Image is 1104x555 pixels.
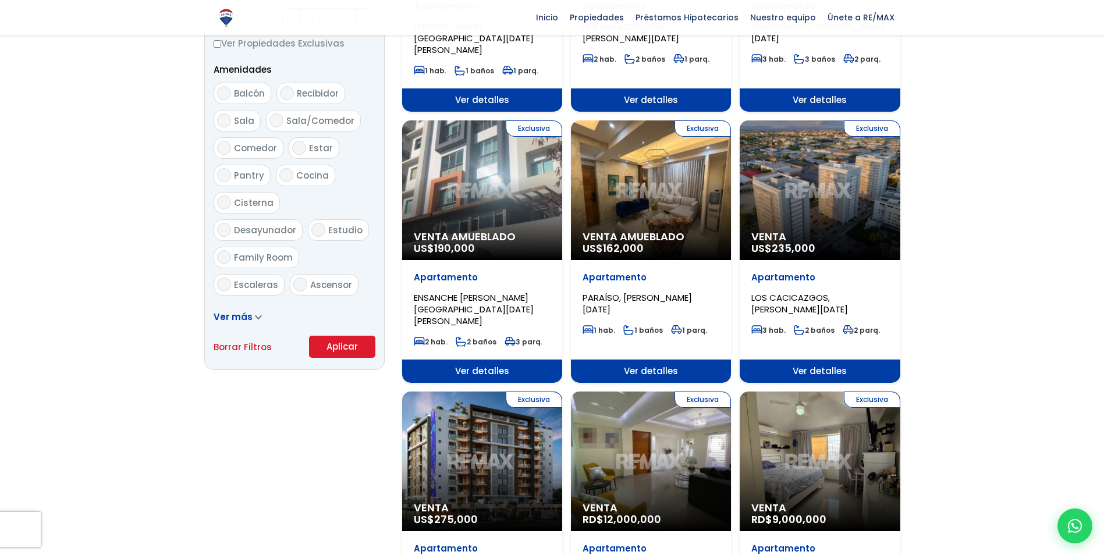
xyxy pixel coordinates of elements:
input: Estar [292,141,306,155]
span: Propiedades [564,9,630,26]
span: Balcón [234,87,265,99]
span: 12,000,000 [604,512,661,526]
span: US$ [751,241,815,255]
p: Apartamento [414,543,551,554]
p: Apartamento [583,543,719,554]
input: Escaleras [217,277,231,291]
span: 1 hab. [414,66,446,76]
span: 2 baños [456,337,496,347]
input: Balcón [217,86,231,100]
span: LOS CACICAZGOS, [PERSON_NAME][DATE] [751,291,848,315]
span: 3 hab. [751,54,786,64]
span: Ver detalles [402,360,562,383]
a: Ver más [214,311,262,323]
span: 1 baños [623,325,663,335]
button: Aplicar [309,336,375,358]
input: Sala/Comedor [269,113,283,127]
span: Comedor [234,142,277,154]
span: ENSANCHE [PERSON_NAME][GEOGRAPHIC_DATA][DATE][PERSON_NAME] [414,291,534,327]
input: Estudio [311,223,325,237]
span: Cocina [296,169,329,182]
span: Pantry [234,169,264,182]
span: Venta [751,231,888,243]
label: Ver Propiedades Exclusivas [214,36,375,51]
span: Recibidor [297,87,339,99]
span: RD$ [583,512,661,526]
a: Borrar Filtros [214,340,272,354]
a: Exclusiva Venta Amueblado US$162,000 Apartamento PARAÍSO, [PERSON_NAME][DATE] 1 hab. 1 baños 1 pa... [571,120,731,383]
span: Sala [234,115,254,127]
span: 2 hab. [414,337,448,347]
input: Desayunador [217,223,231,237]
input: Cisterna [217,195,231,209]
p: Apartamento [583,272,719,283]
span: RD$ [751,512,826,526]
span: Ver detalles [571,88,731,112]
span: 235,000 [772,241,815,255]
p: Apartamento [751,272,888,283]
span: 162,000 [603,241,644,255]
span: 275,000 [434,512,478,526]
span: Estudio [328,224,363,236]
p: Amenidades [214,62,375,77]
span: 1 parq. [673,54,709,64]
span: Venta [414,502,551,514]
input: Sala [217,113,231,127]
span: 1 parq. [671,325,707,335]
span: Venta [583,502,719,514]
input: Comedor [217,141,231,155]
input: Cocina [279,168,293,182]
p: Apartamento [751,543,888,554]
span: Ver detalles [571,360,731,383]
span: Exclusiva [675,120,731,137]
span: Exclusiva [844,120,900,137]
span: Ascensor [310,279,352,291]
p: Apartamento [414,272,551,283]
span: Únete a RE/MAX [822,9,900,26]
span: 2 parq. [843,54,881,64]
span: Venta Amueblado [414,231,551,243]
span: US$ [414,512,478,526]
a: Exclusiva Venta US$235,000 Apartamento LOS CACICAZGOS, [PERSON_NAME][DATE] 3 hab. 2 baños 2 parq.... [740,120,900,383]
span: Ver detalles [740,88,900,112]
input: Family Room [217,250,231,264]
span: 1 baños [455,66,494,76]
a: Exclusiva Venta Amueblado US$190,000 Apartamento ENSANCHE [PERSON_NAME][GEOGRAPHIC_DATA][DATE][PE... [402,120,562,383]
input: Ascensor [293,277,307,291]
span: 2 baños [794,325,835,335]
span: 1 parq. [502,66,538,76]
input: Ver Propiedades Exclusivas [214,40,221,48]
span: Ver más [214,311,253,323]
span: US$ [414,241,475,255]
span: Escaleras [234,279,278,291]
span: 1 hab. [583,325,615,335]
span: [PERSON_NAME][GEOGRAPHIC_DATA][DATE][PERSON_NAME] [414,20,534,56]
span: 3 baños [794,54,835,64]
span: Inicio [530,9,564,26]
span: US$ [583,241,644,255]
span: Family Room [234,251,293,264]
span: Exclusiva [506,120,562,137]
span: Exclusiva [844,392,900,408]
span: 9,000,000 [772,512,826,526]
span: 3 hab. [751,325,786,335]
span: Desayunador [234,224,296,236]
span: 3 parq. [505,337,542,347]
span: Exclusiva [675,392,731,408]
span: Cisterna [234,197,274,209]
span: Ver detalles [402,88,562,112]
span: Estar [309,142,333,154]
span: 190,000 [434,241,475,255]
span: Sala/Comedor [286,115,354,127]
span: Préstamos Hipotecarios [630,9,744,26]
span: Nuestro equipo [744,9,822,26]
input: Pantry [217,168,231,182]
span: PARAÍSO, [PERSON_NAME][DATE] [583,291,692,315]
span: Venta Amueblado [583,231,719,243]
span: 2 hab. [583,54,616,64]
span: Exclusiva [506,392,562,408]
img: Logo de REMAX [216,8,236,28]
span: 2 parq. [843,325,880,335]
span: Venta [751,502,888,514]
span: 2 baños [624,54,665,64]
